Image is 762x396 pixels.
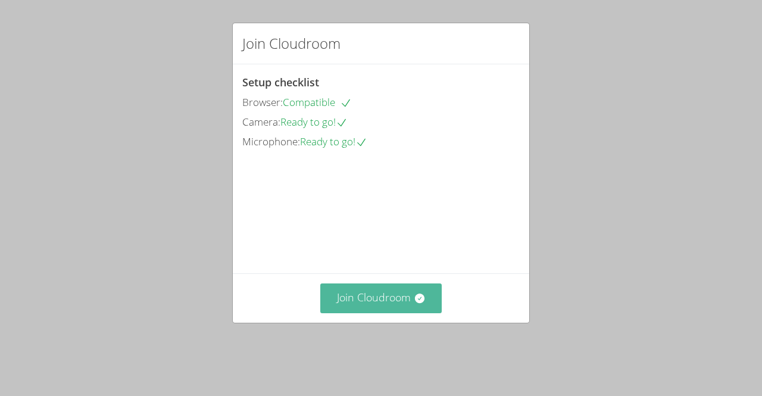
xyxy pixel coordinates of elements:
span: Browser: [242,95,283,109]
span: Microphone: [242,135,300,148]
span: Camera: [242,115,280,129]
span: Ready to go! [280,115,348,129]
h2: Join Cloudroom [242,33,341,54]
button: Join Cloudroom [320,283,442,313]
span: Ready to go! [300,135,367,148]
span: Setup checklist [242,75,319,89]
span: Compatible [283,95,352,109]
